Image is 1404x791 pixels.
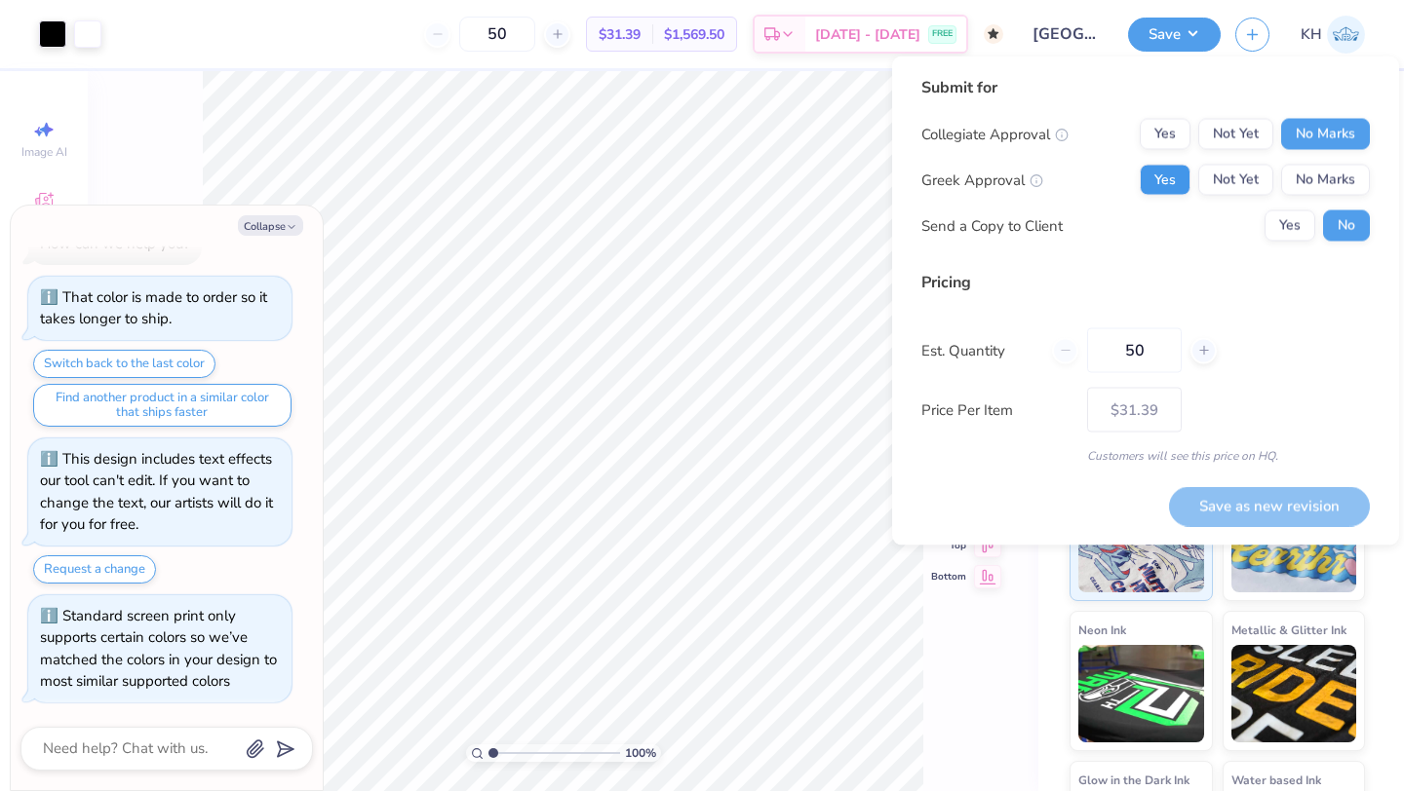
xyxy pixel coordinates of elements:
[1198,165,1273,196] button: Not Yet
[33,384,292,427] button: Find another product in a similar color that ships faster
[1231,770,1321,790] span: Water based Ink
[664,24,724,45] span: $1,569.50
[599,24,641,45] span: $31.39
[1281,119,1370,150] button: No Marks
[921,339,1037,361] label: Est. Quantity
[1231,620,1346,640] span: Metallic & Glitter Ink
[1301,16,1365,54] a: KH
[1018,15,1113,54] input: Untitled Design
[931,539,966,552] span: Top
[238,215,303,236] button: Collapse
[1078,645,1204,742] img: Neon Ink
[921,76,1370,99] div: Submit for
[40,287,267,329] div: That color is made to order so it takes longer to ship.
[33,350,215,378] button: Switch back to the last color
[921,123,1069,145] div: Collegiate Approval
[33,555,156,584] button: Request a change
[40,449,273,535] div: This design includes text effects our tool can't edit. If you want to change the text, our artist...
[1198,119,1273,150] button: Not Yet
[1323,210,1370,242] button: No
[1140,119,1190,150] button: Yes
[1327,16,1365,54] img: Kayley Harris
[921,398,1072,421] label: Price Per Item
[1087,328,1182,373] input: – –
[1128,18,1221,52] button: Save
[40,606,277,692] div: Standard screen print only supports certain colors so we’ve matched the colors in your design to ...
[21,144,67,160] span: Image AI
[1231,645,1357,742] img: Metallic & Glitter Ink
[459,17,535,52] input: – –
[921,271,1370,294] div: Pricing
[1140,165,1190,196] button: Yes
[931,570,966,584] span: Bottom
[1281,165,1370,196] button: No Marks
[1078,770,1189,790] span: Glow in the Dark Ink
[1301,23,1322,46] span: KH
[1078,620,1126,640] span: Neon Ink
[932,27,953,41] span: FREE
[921,214,1063,237] div: Send a Copy to Client
[625,744,656,762] span: 100 %
[921,447,1370,465] div: Customers will see this price on HQ.
[1265,210,1315,242] button: Yes
[921,169,1043,191] div: Greek Approval
[815,24,920,45] span: [DATE] - [DATE]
